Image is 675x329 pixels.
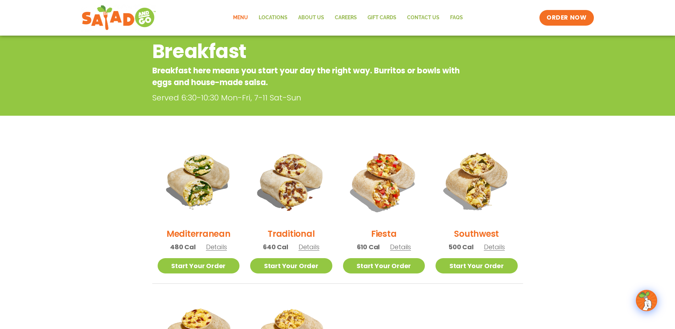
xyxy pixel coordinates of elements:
[299,242,320,251] span: Details
[158,140,240,222] img: Product photo for Mediterranean Breakfast Burrito
[206,242,227,251] span: Details
[170,242,196,252] span: 480 Cal
[445,10,468,26] a: FAQs
[637,291,656,310] img: wpChatIcon
[362,10,402,26] a: GIFT CARDS
[357,242,380,252] span: 610 Cal
[390,242,411,251] span: Details
[167,228,231,240] h2: Mediterranean
[436,140,518,222] img: Product photo for Southwest
[343,258,425,273] a: Start Your Order
[268,228,315,240] h2: Traditional
[228,10,468,26] nav: Menu
[250,140,332,222] img: Product photo for Traditional
[293,10,329,26] a: About Us
[250,258,332,273] a: Start Your Order
[152,92,469,104] p: Served 6:30-10:30 Mon-Fri, 7-11 Sat-Sun
[152,65,466,88] p: Breakfast here means you start your day the right way. Burritos or bowls with eggs and house-made...
[253,10,293,26] a: Locations
[448,242,474,252] span: 500 Cal
[402,10,445,26] a: Contact Us
[539,10,594,26] a: ORDER NOW
[228,10,253,26] a: Menu
[436,258,518,273] a: Start Your Order
[329,10,362,26] a: Careers
[263,242,288,252] span: 640 Cal
[343,140,425,222] img: Product photo for Fiesta
[158,258,240,273] a: Start Your Order
[484,242,505,251] span: Details
[152,37,466,66] h2: Breakfast
[371,228,397,240] h2: Fiesta
[81,4,157,32] img: new-SAG-logo-768×292
[454,228,499,240] h2: Southwest
[547,14,586,22] span: ORDER NOW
